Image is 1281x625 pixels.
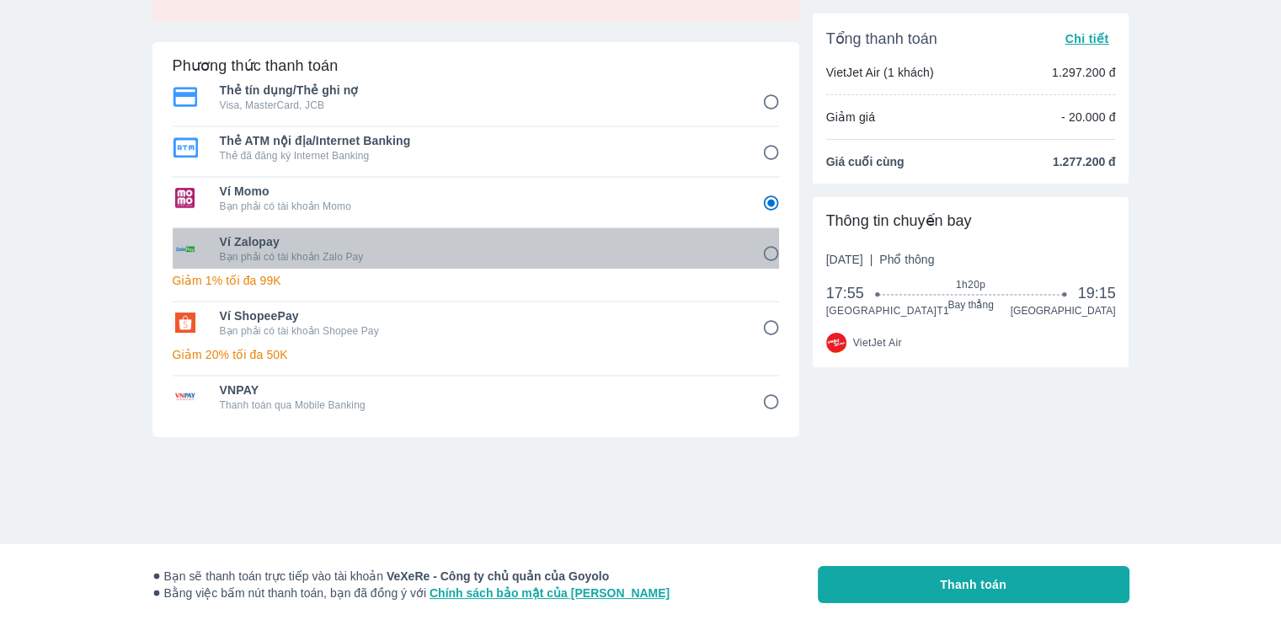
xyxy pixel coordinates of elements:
p: Giảm 20% tối đa 50K [173,346,779,363]
span: Bay thẳng [878,298,1064,312]
span: Bạn sẽ thanh toán trực tiếp vào tài khoản [152,568,670,585]
div: VNPAYVNPAYThanh toán qua Mobile Banking [173,377,779,417]
button: Chi tiết [1058,27,1115,51]
span: VietJet Air [853,336,902,350]
p: Thanh toán qua Mobile Banking [220,398,739,412]
img: Thẻ ATM nội địa/Internet Banking [173,137,198,158]
p: Bạn phải có tài khoản Momo [220,200,739,213]
span: 1h20p [878,278,1064,291]
span: 1.277.200 đ [1053,153,1116,170]
p: VietJet Air (1 khách) [826,64,934,81]
strong: VeXeRe - Công ty chủ quản của Goyolo [387,569,609,583]
span: Bằng việc bấm nút thanh toán, bạn đã đồng ý với [152,585,670,601]
span: Ví ShopeePay [220,307,739,324]
p: Giảm giá [826,109,875,126]
p: Visa, MasterCard, JCB [220,99,739,112]
p: - 20.000 đ [1061,109,1116,126]
div: Ví ShopeePayVí ShopeePayBạn phải có tài khoản Shopee Pay [173,302,779,343]
span: 17:55 [826,283,878,303]
img: Thẻ tín dụng/Thẻ ghi nợ [173,87,198,107]
span: Tổng thanh toán [826,29,937,49]
span: Chi tiết [1065,32,1108,45]
div: Thông tin chuyến bay [826,211,1116,231]
a: Chính sách bảo mật của [PERSON_NAME] [430,586,670,600]
span: Thẻ tín dụng/Thẻ ghi nợ [220,82,739,99]
span: Ví Zalopay [220,233,739,250]
span: Giá cuối cùng [826,153,905,170]
img: Ví ShopeePay [173,312,198,333]
span: | [870,253,873,266]
p: Giảm 1% tối đa 99K [173,272,779,289]
p: 1.297.200 đ [1052,64,1116,81]
div: Thẻ tín dụng/Thẻ ghi nợThẻ tín dụng/Thẻ ghi nợVisa, MasterCard, JCB [173,77,779,117]
button: Thanh toán [818,566,1129,603]
span: Ví Momo [220,183,739,200]
div: Ví MomoVí MomoBạn phải có tài khoản Momo [173,178,779,218]
span: VNPAY [220,382,739,398]
span: Thẻ ATM nội địa/Internet Banking [220,132,739,149]
img: Ví Zalopay [173,238,198,259]
h6: Phương thức thanh toán [173,56,339,76]
span: 19:15 [1077,283,1115,303]
div: Thẻ ATM nội địa/Internet BankingThẻ ATM nội địa/Internet BankingThẻ đã đăng ký Internet Banking [173,127,779,168]
p: Thẻ đã đăng ký Internet Banking [220,149,739,163]
div: Ví ZalopayVí ZalopayBạn phải có tài khoản Zalo Pay [173,228,779,269]
img: Ví Momo [173,188,198,208]
img: VNPAY [173,387,198,407]
span: Thanh toán [940,576,1006,593]
span: Phổ thông [879,253,934,266]
p: Bạn phải có tài khoản Shopee Pay [220,324,739,338]
span: [DATE] [826,251,935,268]
p: Bạn phải có tài khoản Zalo Pay [220,250,739,264]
